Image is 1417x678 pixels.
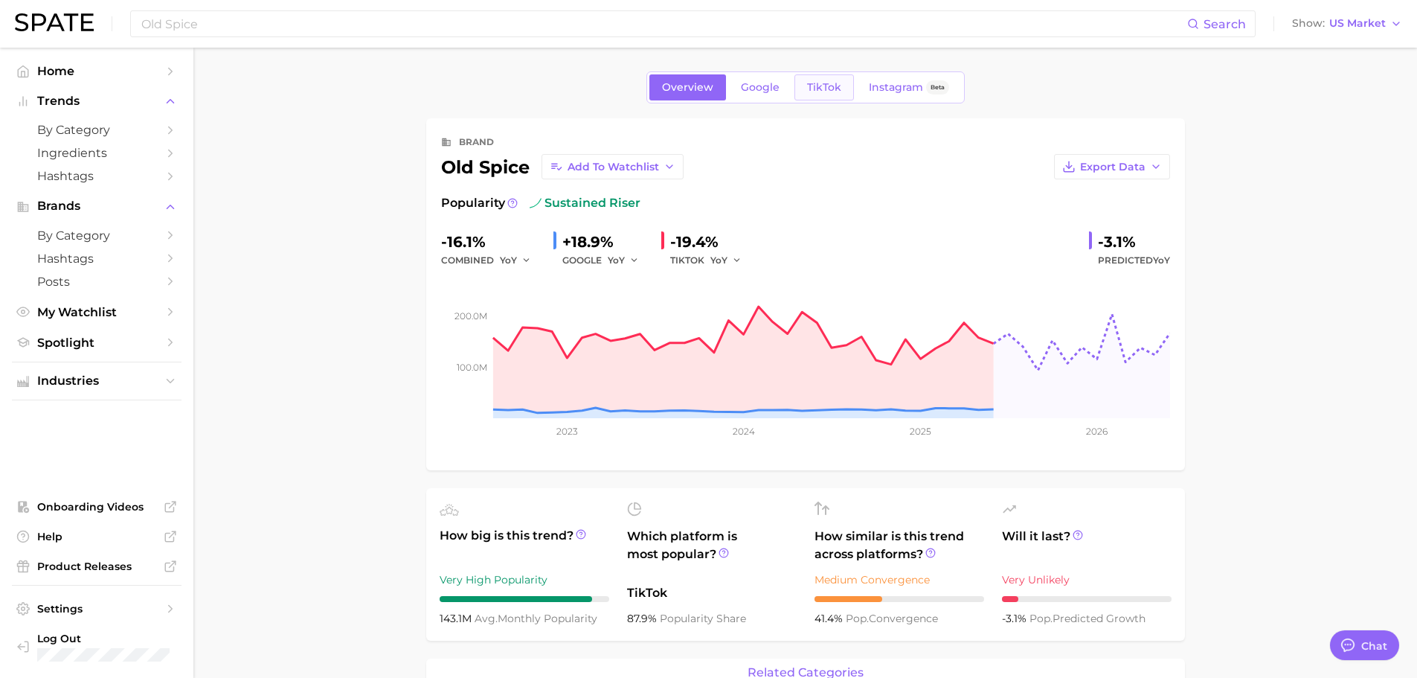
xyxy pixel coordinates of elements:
[910,426,931,437] tspan: 2025
[12,195,181,217] button: Brands
[846,612,938,625] span: convergence
[12,301,181,324] a: My Watchlist
[1002,596,1172,602] div: 1 / 10
[37,374,156,388] span: Industries
[12,60,181,83] a: Home
[1086,426,1108,437] tspan: 2026
[660,612,746,625] span: popularity share
[37,252,156,266] span: Hashtags
[12,598,181,620] a: Settings
[627,528,797,577] span: Which platform is most popular?
[37,64,156,78] span: Home
[562,252,649,269] div: GOOGLE
[814,528,984,563] span: How similar is this trend across platforms?
[12,270,181,293] a: Posts
[608,252,640,269] button: YoY
[441,230,542,254] div: -16.1%
[556,426,577,437] tspan: 2023
[662,81,713,94] span: Overview
[846,612,869,625] abbr: popularity index
[1054,154,1170,179] button: Export Data
[37,228,156,243] span: by Category
[814,612,846,625] span: 41.4%
[441,154,684,179] div: old spice
[140,11,1187,36] input: Search here for a brand, industry, or ingredient
[1153,255,1170,266] span: YoY
[1204,17,1246,31] span: Search
[931,81,945,94] span: Beta
[1288,14,1406,33] button: ShowUS Market
[627,584,797,602] span: TikTok
[475,612,498,625] abbr: average
[12,224,181,247] a: by Category
[440,571,609,589] div: Very High Popularity
[37,530,156,543] span: Help
[562,230,649,254] div: +18.9%
[441,194,505,212] span: Popularity
[12,141,181,164] a: Ingredients
[37,123,156,137] span: by Category
[1029,612,1146,625] span: predicted growth
[530,197,542,209] img: sustained riser
[15,13,94,31] img: SPATE
[1002,528,1172,563] span: Will it last?
[1080,161,1146,173] span: Export Data
[12,627,181,666] a: Log out. Currently logged in with e-mail staiger.e@pg.com.
[12,555,181,578] a: Product Releases
[710,252,742,269] button: YoY
[741,81,780,94] span: Google
[12,496,181,518] a: Onboarding Videos
[37,632,170,645] span: Log Out
[500,252,532,269] button: YoY
[12,331,181,354] a: Spotlight
[441,252,542,269] div: combined
[475,612,597,625] span: monthly popularity
[37,275,156,289] span: Posts
[1098,252,1170,269] span: Predicted
[440,527,609,563] span: How big is this trend?
[1329,19,1386,28] span: US Market
[37,95,156,108] span: Trends
[12,525,181,548] a: Help
[37,146,156,160] span: Ingredients
[12,247,181,270] a: Hashtags
[794,74,854,100] a: TikTok
[12,90,181,112] button: Trends
[728,74,792,100] a: Google
[12,118,181,141] a: by Category
[710,254,727,266] span: YoY
[649,74,726,100] a: Overview
[1098,230,1170,254] div: -3.1%
[856,74,962,100] a: InstagramBeta
[670,230,752,254] div: -19.4%
[807,81,841,94] span: TikTok
[37,199,156,213] span: Brands
[440,612,475,625] span: 143.1m
[500,254,517,266] span: YoY
[12,370,181,392] button: Industries
[12,164,181,188] a: Hashtags
[37,500,156,514] span: Onboarding Videos
[542,154,684,179] button: Add to Watchlist
[814,596,984,602] div: 4 / 10
[1029,612,1053,625] abbr: popularity index
[37,169,156,183] span: Hashtags
[670,252,752,269] div: TIKTOK
[814,571,984,589] div: Medium Convergence
[869,81,923,94] span: Instagram
[1002,612,1029,625] span: -3.1%
[568,161,659,173] span: Add to Watchlist
[530,194,640,212] span: sustained riser
[1292,19,1325,28] span: Show
[37,560,156,573] span: Product Releases
[459,133,494,151] div: brand
[627,612,660,625] span: 87.9%
[608,254,625,266] span: YoY
[37,305,156,319] span: My Watchlist
[37,336,156,350] span: Spotlight
[440,596,609,602] div: 9 / 10
[1002,571,1172,589] div: Very Unlikely
[732,426,754,437] tspan: 2024
[37,602,156,615] span: Settings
